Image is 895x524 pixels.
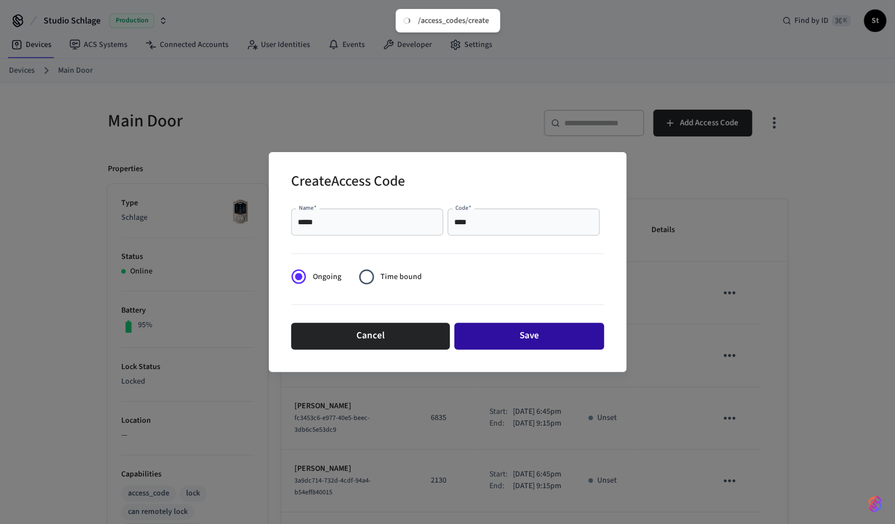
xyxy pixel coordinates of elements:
button: Save [454,323,604,350]
button: Cancel [291,323,450,350]
div: /access_codes/create [418,16,489,26]
span: Time bound [380,271,422,283]
img: SeamLogoGradient.69752ec5.svg [868,495,882,513]
label: Name [299,204,317,212]
span: Ongoing [312,271,341,283]
h2: Create Access Code [291,166,405,200]
label: Code [455,204,472,212]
